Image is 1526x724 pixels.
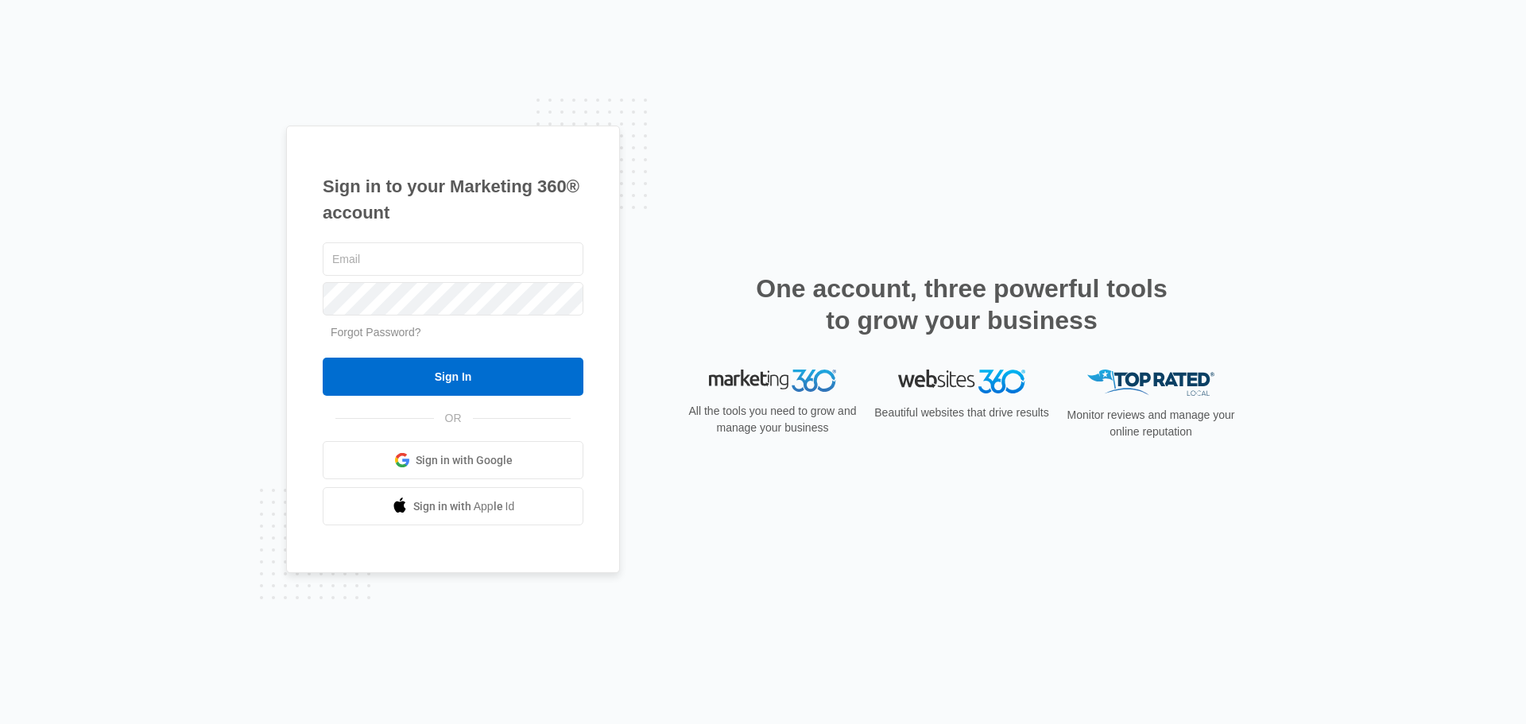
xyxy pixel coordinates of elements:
[684,403,862,436] p: All the tools you need to grow and manage your business
[323,441,583,479] a: Sign in with Google
[709,370,836,392] img: Marketing 360
[331,326,421,339] a: Forgot Password?
[416,452,513,469] span: Sign in with Google
[898,370,1025,393] img: Websites 360
[323,173,583,226] h1: Sign in to your Marketing 360® account
[323,242,583,276] input: Email
[434,410,473,427] span: OR
[751,273,1172,336] h2: One account, three powerful tools to grow your business
[323,358,583,396] input: Sign In
[873,405,1051,421] p: Beautiful websites that drive results
[1062,407,1240,440] p: Monitor reviews and manage your online reputation
[323,487,583,525] a: Sign in with Apple Id
[1087,370,1214,396] img: Top Rated Local
[413,498,515,515] span: Sign in with Apple Id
